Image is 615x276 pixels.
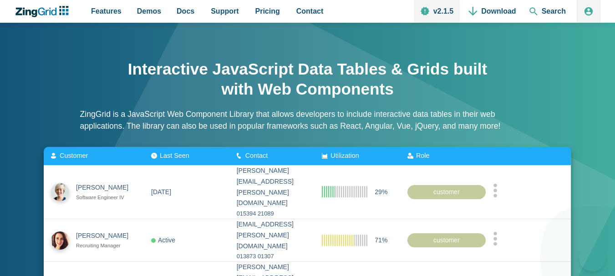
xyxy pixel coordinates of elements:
[137,5,161,17] span: Demos
[211,5,239,17] span: Support
[579,244,606,271] iframe: Toggle Customer Support
[80,108,535,132] p: ZingGrid is a JavaScript Web Component Library that allows developers to include interactive data...
[177,5,194,17] span: Docs
[126,59,490,99] h1: Interactive JavaScript Data Tables & Grids built with Web Components
[296,5,324,17] span: Contact
[255,5,280,17] span: Pricing
[15,6,73,17] a: ZingChart Logo. Click to return to the homepage
[91,5,122,17] span: Features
